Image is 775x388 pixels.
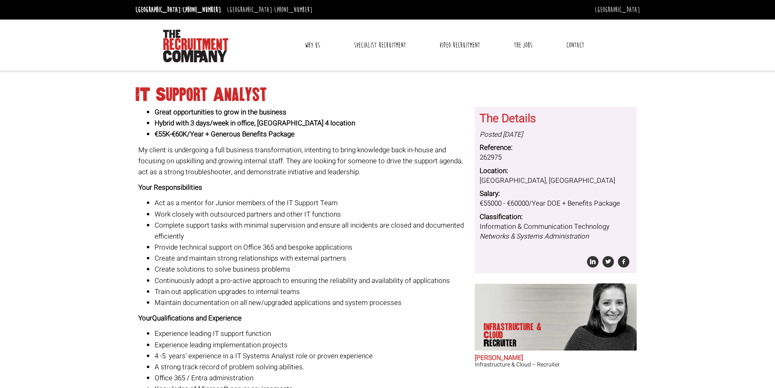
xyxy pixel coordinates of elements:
h3: Infrastructure & Cloud – Recruiter [475,362,637,368]
dt: Reference: [480,143,632,153]
dt: Location: [480,166,632,176]
a: Video Recruitment [433,35,486,55]
li: 4 -5 years’ experience in a IT Systems Analyst role or proven experience [155,351,469,362]
h3: The Details [480,113,632,125]
img: Sara O'Toole does Infrastructure & Cloud Recruiter [559,283,637,351]
p: My client is undergoing a full business transformation, intenting to bring knowledge back in-hous... [138,145,469,178]
li: [GEOGRAPHIC_DATA]: [133,3,223,16]
li: Create and maintain strong relationships with external partners [155,253,469,264]
a: [GEOGRAPHIC_DATA] [595,5,640,14]
li: [GEOGRAPHIC_DATA]: [225,3,314,16]
li: Create solutions to solve business problems [155,264,469,275]
span: Recruiter [484,339,546,347]
strong: Hybrid with 3 days/week in office, [GEOGRAPHIC_DATA] 4 location [155,118,355,128]
dt: Salary: [480,189,632,199]
h2: [PERSON_NAME] [475,355,637,362]
dd: 262975 [480,153,632,162]
b: Your Responsibilities [138,182,202,193]
a: Contact [560,35,590,55]
li: Maintain documentation on all new/upgraded applications and system processes [155,297,469,308]
a: Specialist Recruitment [348,35,412,55]
li: Experience leading IT support function [155,328,469,339]
a: Why Us [299,35,326,55]
li: Provide technical support on Office 365 and bespoke applications [155,242,469,253]
i: Posted [DATE] [480,129,523,140]
i: Networks & Systems Administration [480,231,589,241]
li: Experience leading implementation projects [155,340,469,351]
dd: Information & Communication Technology [480,222,632,242]
li: Continuously adopt a pro-active approach to ensuring the reliability and availability of applicat... [155,275,469,286]
li: A strong track record of problem solving abilities. [155,362,469,373]
strong: Your [138,313,152,323]
strong: Great opportunities to grow in the business [155,107,286,117]
strong: €55K-€60K/Year + Generous Benefits Package [155,129,295,139]
p: Infrastructure & Cloud [484,323,546,347]
li: Act as a mentor for Junior members of the IT Support Team [155,197,469,208]
img: The Recruitment Company [163,30,228,62]
li: Train out application upgrades to internal teams [155,286,469,297]
li: Complete support tasks with minimal supervision and ensure all incidents are closed and documente... [155,220,469,242]
a: [PHONE_NUMBER] [274,5,312,14]
a: The Jobs [508,35,539,55]
dd: [GEOGRAPHIC_DATA], [GEOGRAPHIC_DATA] [480,176,632,186]
h1: IT Support Analyst [135,88,640,102]
a: [PHONE_NUMBER] [183,5,221,14]
dd: €55000 - €60000/Year DOE + Benefits Package [480,199,632,208]
li: Work closely with outsourced partners and other IT functions [155,209,469,220]
b: Qualifications and Experience [152,313,242,323]
dt: Classification: [480,212,632,222]
li: Office 365 / Entra administration [155,373,469,384]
